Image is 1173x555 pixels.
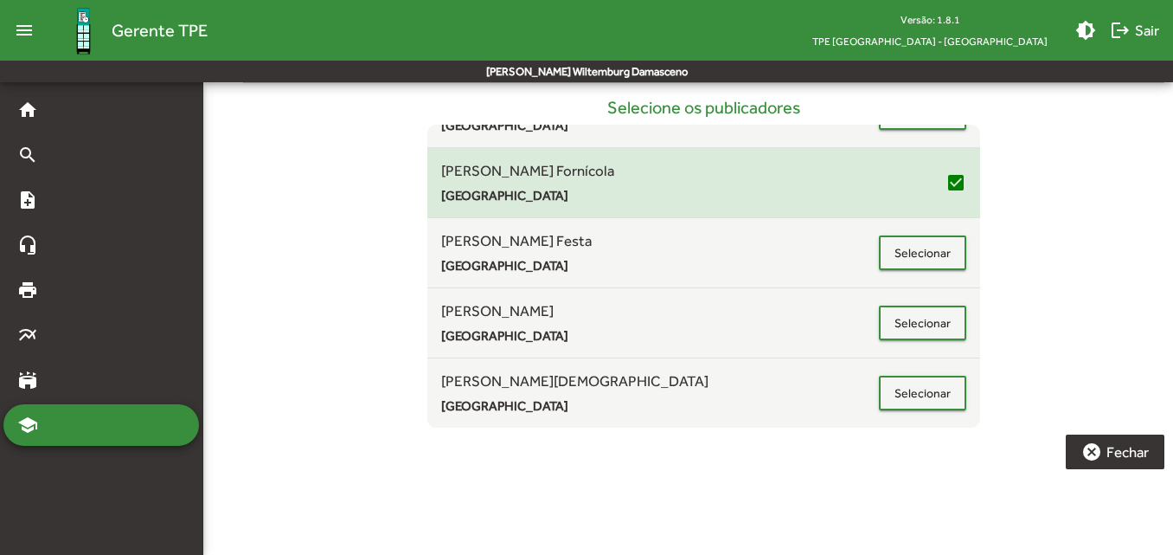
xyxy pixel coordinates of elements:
[441,230,879,253] span: [PERSON_NAME] Festa
[1110,15,1159,46] span: Sair
[1081,436,1149,468] span: Fechar
[798,30,1061,52] span: TPE [GEOGRAPHIC_DATA] - [GEOGRAPHIC_DATA]
[798,9,1061,30] div: Versão: 1.8.1
[879,306,966,340] button: Selecionar
[441,371,879,393] span: [PERSON_NAME][DEMOGRAPHIC_DATA]
[441,186,945,206] span: [GEOGRAPHIC_DATA]
[42,3,208,59] a: Gerente TPE
[441,300,879,323] span: [PERSON_NAME]
[1103,15,1166,46] button: Sair
[894,307,951,339] span: Selecionar
[1066,435,1164,469] button: Fechar
[112,16,208,44] span: Gerente TPE
[17,415,38,436] mat-icon: school
[879,236,966,270] button: Selecionar
[441,397,879,416] span: [GEOGRAPHIC_DATA]
[17,100,38,120] mat-icon: home
[607,97,800,118] h5: Selecione os publicadores
[879,376,966,410] button: Selecionar
[945,172,966,193] mat-icon: check_box
[17,235,38,255] mat-icon: headset_mic
[17,280,38,300] mat-icon: print
[1110,20,1131,41] mat-icon: logout
[441,160,945,183] span: [PERSON_NAME] Fornícola
[441,256,879,276] span: [GEOGRAPHIC_DATA]
[7,13,42,48] mat-icon: menu
[17,190,38,210] mat-icon: note_add
[17,370,38,390] mat-icon: stadium
[17,145,38,165] mat-icon: search
[894,378,951,409] span: Selecionar
[55,3,112,59] img: Logo
[17,325,38,345] mat-icon: multiline_chart
[1075,20,1096,41] mat-icon: brightness_medium
[441,116,879,136] span: [GEOGRAPHIC_DATA]
[1081,442,1102,462] mat-icon: cancel
[894,237,951,268] span: Selecionar
[441,326,879,346] span: [GEOGRAPHIC_DATA]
